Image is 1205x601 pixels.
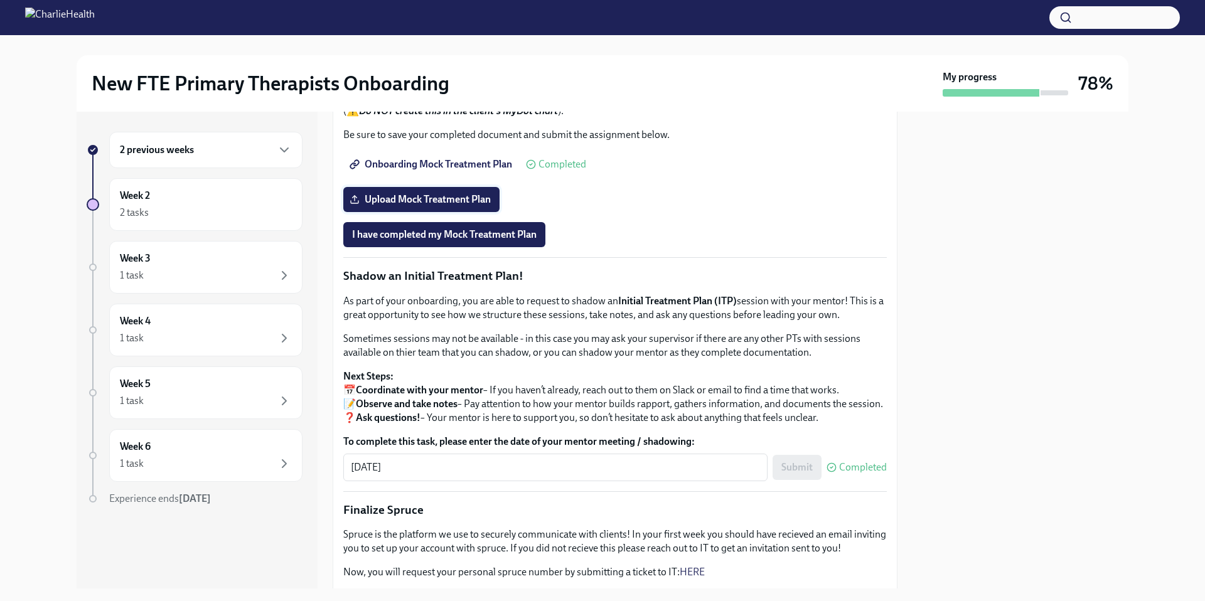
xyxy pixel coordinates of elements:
a: Week 22 tasks [87,178,303,231]
p: Spruce is the platform we use to securely communicate with clients! In your first week you should... [343,528,887,555]
h6: Week 5 [120,377,151,391]
strong: Initial Treatment Plan (ITP) [618,295,737,307]
p: 📅 – If you haven’t already, reach out to them on Slack or email to find a time that works. 📝 – Pa... [343,370,887,425]
h3: 78% [1078,72,1113,95]
a: Week 51 task [87,366,303,419]
span: I have completed my Mock Treatment Plan [352,228,537,241]
a: HERE [680,566,705,578]
p: Be sure to save your completed document and submit the assignment below. [343,128,887,142]
span: Completed [839,462,887,472]
textarea: [DATE] [351,460,760,475]
a: Week 61 task [87,429,303,482]
strong: Observe and take notes [356,398,458,410]
h6: 2 previous weeks [120,143,194,157]
button: I have completed my Mock Treatment Plan [343,222,545,247]
h6: Week 3 [120,252,151,265]
h6: Week 6 [120,440,151,454]
p: Now, you will request your personal spruce number by submitting a ticket to IT: [343,565,887,579]
p: As part of your onboarding, you are able to request to shadow an session with your mentor! This i... [343,294,887,322]
p: Shadow an Initial Treatment Plan! [343,268,887,284]
p: Finalize Spruce [343,502,887,518]
div: 1 task [120,269,144,282]
strong: [DATE] [179,492,211,504]
h6: Week 4 [120,314,151,328]
a: Week 31 task [87,241,303,294]
span: Completed [538,159,586,169]
div: 1 task [120,394,144,408]
span: Onboarding Mock Treatment Plan [352,158,512,171]
div: 1 task [120,331,144,345]
label: To complete this task, please enter the date of your mentor meeting / shadowing: [343,435,887,449]
strong: Next Steps: [343,370,394,382]
h6: Week 2 [120,189,150,203]
img: CharlieHealth [25,8,95,28]
a: Onboarding Mock Treatment Plan [343,152,521,177]
div: 2 previous weeks [109,132,303,168]
strong: Ask questions! [356,412,420,423]
h2: New FTE Primary Therapists Onboarding [92,71,449,96]
label: Upload Mock Treatment Plan [343,187,500,212]
span: Upload Mock Treatment Plan [352,193,491,206]
p: Sometimes sessions may not be available - in this case you may ask your supervisor if there are a... [343,332,887,359]
strong: Coordinate with your mentor [356,384,483,396]
strong: My progress [943,70,997,84]
div: 1 task [120,457,144,471]
span: Experience ends [109,492,211,504]
div: 2 tasks [120,206,149,220]
strong: Do NOT create this in the client's MyDot chart [359,105,558,117]
a: Week 41 task [87,304,303,356]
